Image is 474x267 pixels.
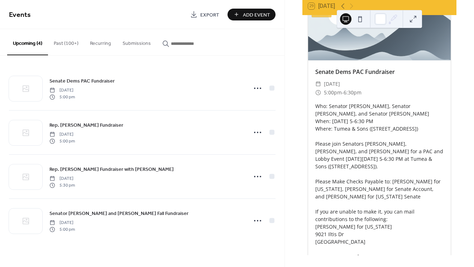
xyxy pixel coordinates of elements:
a: Export [185,9,225,20]
span: [DATE] [49,131,75,138]
span: Add Event [243,11,270,19]
button: Recurring [84,29,117,55]
span: [DATE] [49,87,75,94]
span: 5:00pm [324,88,342,97]
div: ​ [315,80,321,88]
span: Senator [PERSON_NAME] and [PERSON_NAME] Fall Fundraiser [49,210,188,217]
button: Upcoming (4) [7,29,48,55]
button: Submissions [117,29,157,55]
span: Events [9,8,31,22]
div: Senate Dems PAC Fundraiser [308,67,451,76]
a: Senator [PERSON_NAME] and [PERSON_NAME] Fall Fundraiser [49,209,188,217]
span: Export [200,11,219,19]
span: [DATE] [49,175,75,182]
span: 5:00 pm [49,94,75,100]
span: 5:30 pm [49,182,75,188]
span: 6:30pm [344,88,362,97]
a: Rep. [PERSON_NAME] Fundraiser with [PERSON_NAME] [49,165,174,173]
span: [DATE] [324,80,340,88]
span: Rep. [PERSON_NAME] Fundraiser with [PERSON_NAME] [49,166,174,173]
div: ​ [315,88,321,97]
span: Rep. [PERSON_NAME] Fundraiser [49,122,123,129]
button: Past (100+) [48,29,84,55]
a: Rep. [PERSON_NAME] Fundraiser [49,121,123,129]
span: 5:00 pm [49,226,75,233]
span: - [342,88,344,97]
span: 5:00 pm [49,138,75,144]
a: Senate Dems PAC Fundraiser [49,77,115,85]
span: [DATE] [49,220,75,226]
button: Add Event [228,9,276,20]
